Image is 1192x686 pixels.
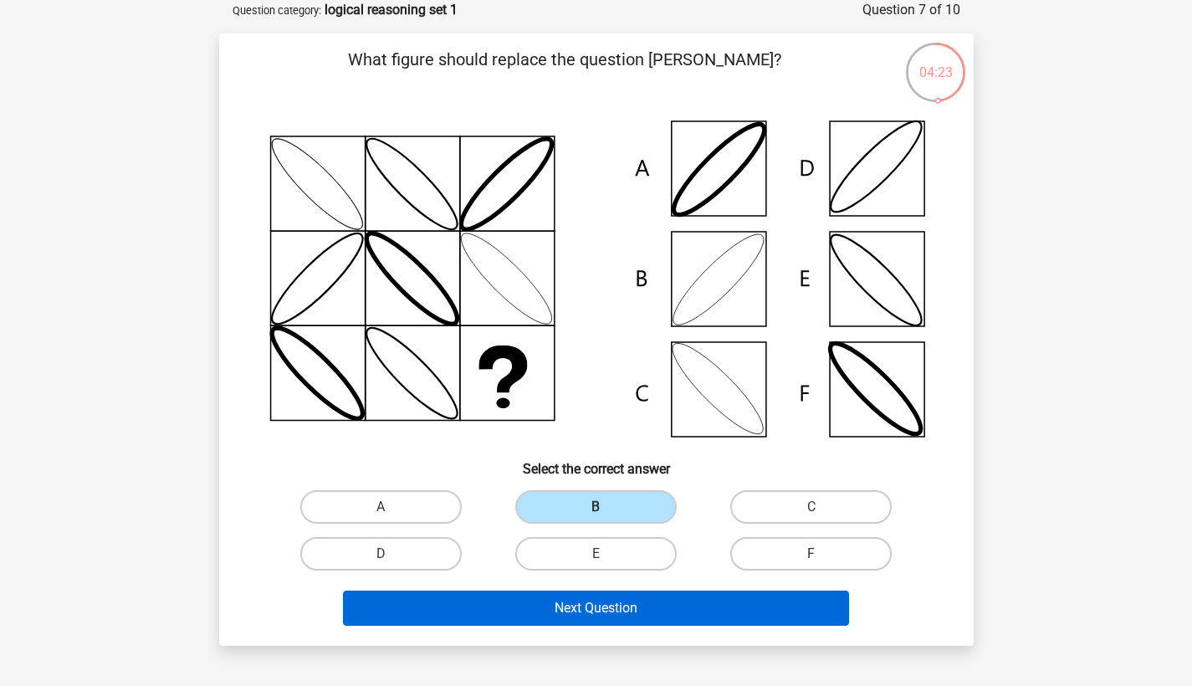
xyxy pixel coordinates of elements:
label: C [730,490,892,524]
p: What figure should replace the question [PERSON_NAME]? [246,47,884,97]
strong: logical reasoning set 1 [325,2,458,18]
button: Next Question [343,591,849,626]
label: A [300,490,462,524]
label: B [515,490,677,524]
small: Question category: [233,4,321,17]
h6: Select the correct answer [246,448,947,477]
label: F [730,537,892,571]
label: D [300,537,462,571]
label: E [515,537,677,571]
div: 04:23 [904,41,967,83]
